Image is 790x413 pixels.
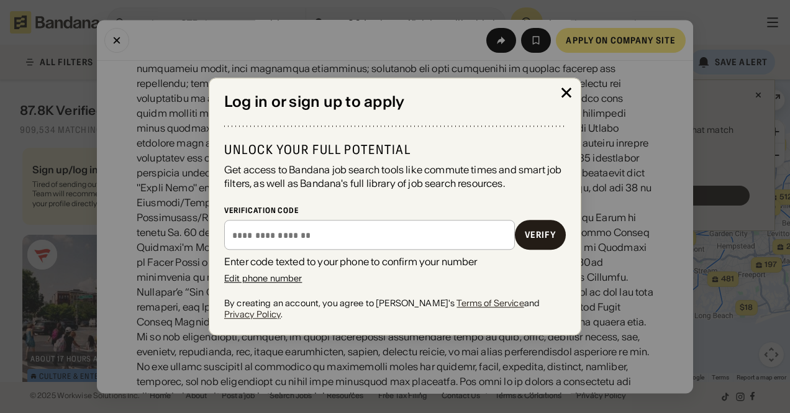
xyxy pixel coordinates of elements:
a: Terms of Service [456,297,524,309]
div: Verification Code [224,206,566,216]
div: Get access to Bandana job search tools like commute times and smart job filters, as well as Banda... [224,163,566,191]
div: Log in or sign up to apply [224,93,566,111]
div: Edit phone number [224,274,302,283]
a: Privacy Policy [224,309,281,320]
div: Unlock your full potential [224,142,566,158]
div: By creating an account, you agree to [PERSON_NAME]'s and . [224,297,566,320]
div: Verify [525,230,556,239]
div: Enter code texted to your phone to confirm your number [224,255,566,268]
